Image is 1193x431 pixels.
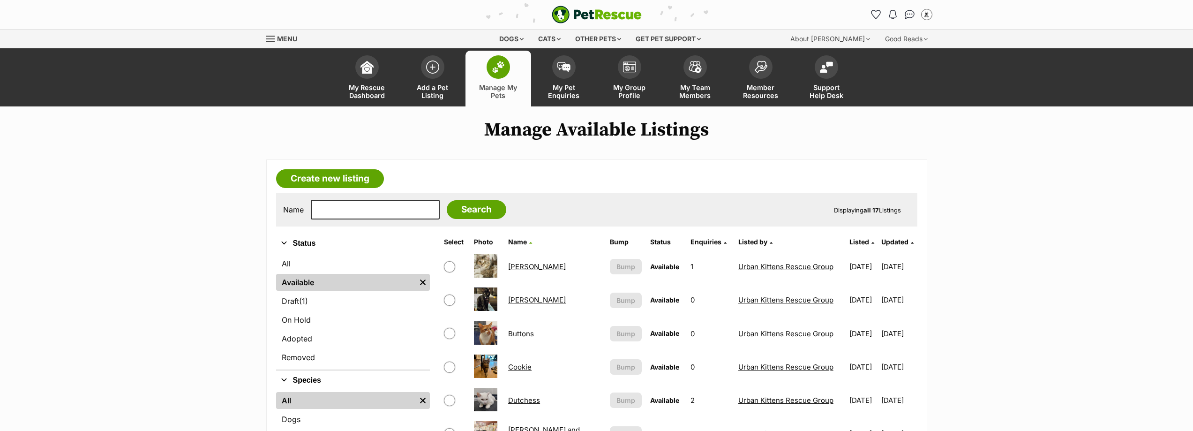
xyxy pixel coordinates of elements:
[869,7,934,22] ul: Account quick links
[754,60,767,73] img: member-resources-icon-8e73f808a243e03378d46382f2149f9095a855e16c252ad45f914b54edf8863c.svg
[276,255,430,272] a: All
[849,238,869,246] span: Listed
[277,35,297,43] span: Menu
[360,60,374,74] img: dashboard-icon-eb2f2d2d3e046f16d808141f083e7271f6b2e854fb5c12c21221c1fb7104beca.svg
[606,234,645,250] th: Bump
[552,6,642,23] a: PetRescue
[738,238,767,246] span: Listed by
[784,30,877,48] div: About [PERSON_NAME]
[805,83,848,99] span: Support Help Desk
[276,169,384,188] a: Create new listing
[869,7,884,22] a: Favourites
[299,295,308,307] span: (1)
[740,83,782,99] span: Member Resources
[881,238,914,246] a: Updated
[531,51,597,106] a: My Pet Enquiries
[276,237,430,250] button: Status
[508,363,532,371] a: Cookie
[738,329,833,338] a: Urban Kittens Rescue Group
[629,30,707,48] div: Get pet support
[470,234,503,250] th: Photo
[616,395,635,405] span: Bump
[508,295,566,304] a: [PERSON_NAME]
[616,362,635,372] span: Bump
[552,6,642,23] img: logo-e224e6f780fb5917bec1dbf3a21bbac754714ae5b6737aabdf751b685950b380.svg
[674,83,716,99] span: My Team Members
[662,51,728,106] a: My Team Members
[610,393,642,408] button: Bump
[276,411,430,428] a: Dogs
[881,238,908,246] span: Updated
[412,83,454,99] span: Add a Pet Listing
[881,250,916,283] td: [DATE]
[820,61,833,73] img: help-desk-icon-fdf02630f3aa405de69fd3d07c3f3aa587a6932b1a1747fa1d2bba05be0121f9.svg
[508,262,566,271] a: [PERSON_NAME]
[650,396,679,404] span: Available
[889,10,896,19] img: notifications-46538b983faf8c2785f20acdc204bb7945ddae34d4c08c2a6579f10ce5e182be.svg
[416,392,430,409] a: Remove filter
[623,61,636,73] img: group-profile-icon-3fa3cf56718a62981997c0bc7e787c4b2cf8bcc04b72c1350f741eb67cf2f40e.svg
[687,351,734,383] td: 0
[508,238,532,246] a: Name
[885,7,900,22] button: Notifications
[650,296,679,304] span: Available
[610,259,642,274] button: Bump
[276,253,430,370] div: Status
[276,311,430,328] a: On Hold
[738,238,773,246] a: Listed by
[687,318,734,350] td: 0
[283,205,304,214] label: Name
[346,83,388,99] span: My Rescue Dashboard
[738,262,833,271] a: Urban Kittens Rescue Group
[687,284,734,316] td: 0
[738,295,833,304] a: Urban Kittens Rescue Group
[508,396,540,405] a: Dutchess
[276,330,430,347] a: Adopted
[846,318,880,350] td: [DATE]
[608,83,651,99] span: My Group Profile
[426,60,439,74] img: add-pet-listing-icon-0afa8454b4691262ce3f59096e99ab1cd57d4a30225e0717b998d2c9b9846f56.svg
[266,30,304,46] a: Menu
[557,62,570,72] img: pet-enquiries-icon-7e3ad2cf08bfb03b45e93fb7055b45f3efa6380592205ae92323e6603595dc1f.svg
[610,293,642,308] button: Bump
[543,83,585,99] span: My Pet Enquiries
[919,7,934,22] button: My account
[689,61,702,73] img: team-members-icon-5396bd8760b3fe7c0b43da4ab00e1e3bb1a5d9ba89233759b79545d2d3fc5d0d.svg
[493,30,530,48] div: Dogs
[650,363,679,371] span: Available
[881,318,916,350] td: [DATE]
[849,238,874,246] a: Listed
[646,234,686,250] th: Status
[532,30,567,48] div: Cats
[905,10,915,19] img: chat-41dd97257d64d25036548639549fe6c8038ab92f7586957e7f3b1b290dea8141.svg
[276,392,416,409] a: All
[610,326,642,341] button: Bump
[440,234,469,250] th: Select
[616,262,635,272] span: Bump
[616,295,635,305] span: Bump
[465,51,531,106] a: Manage My Pets
[492,61,505,73] img: manage-my-pets-icon-02211641906a0b7f246fdf0571729dbe1e7629f14944591b6c1af311fb30b64b.svg
[508,329,534,338] a: Buttons
[738,363,833,371] a: Urban Kittens Rescue Group
[508,238,527,246] span: Name
[922,10,931,19] img: Urban Kittens Rescue Group profile pic
[687,384,734,416] td: 2
[616,329,635,339] span: Bump
[276,293,430,310] a: Draft
[597,51,662,106] a: My Group Profile
[863,206,879,214] strong: all 17
[276,349,430,366] a: Removed
[794,51,859,106] a: Support Help Desk
[846,384,880,416] td: [DATE]
[738,396,833,405] a: Urban Kittens Rescue Group
[416,274,430,291] a: Remove filter
[846,351,880,383] td: [DATE]
[690,238,727,246] a: Enquiries
[728,51,794,106] a: Member Resources
[834,206,901,214] span: Displaying Listings
[650,263,679,271] span: Available
[902,7,917,22] a: Conversations
[447,200,506,219] input: Search
[687,250,734,283] td: 1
